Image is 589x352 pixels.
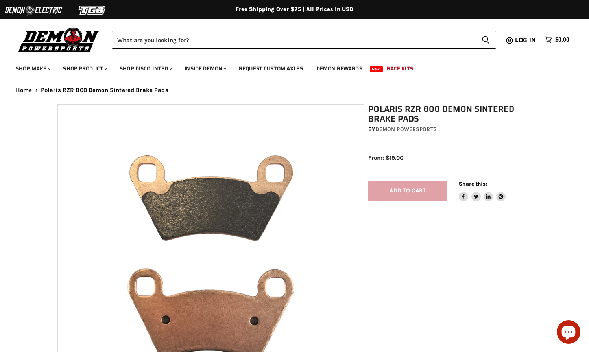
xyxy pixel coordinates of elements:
[112,31,475,49] input: Search
[179,61,231,77] a: Inside Demon
[16,87,32,94] a: Home
[381,61,419,77] a: Race Kits
[541,34,573,46] a: $0.00
[112,31,496,49] form: Product
[310,61,368,77] a: Demon Rewards
[10,57,567,77] ul: Main menu
[368,125,535,134] div: by
[554,320,583,346] inbox-online-store-chat: Shopify online store chat
[114,61,177,77] a: Shop Discounted
[375,126,437,133] a: Demon Powersports
[368,154,403,161] span: From: $19.00
[459,181,487,187] span: Share this:
[4,3,63,18] img: Demon Electric Logo 2
[511,37,541,44] a: Log in
[459,181,506,201] aside: Share this:
[555,36,569,44] span: $0.00
[41,87,168,94] span: Polaris RZR 800 Demon Sintered Brake Pads
[370,66,383,72] span: New!
[475,31,496,49] button: Search
[10,61,55,77] a: Shop Make
[57,61,112,77] a: Shop Product
[233,61,309,77] a: Request Custom Axles
[515,35,536,45] span: Log in
[368,104,535,124] h1: Polaris RZR 800 Demon Sintered Brake Pads
[63,3,122,18] img: TGB Logo 2
[16,26,102,53] img: Demon Powersports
